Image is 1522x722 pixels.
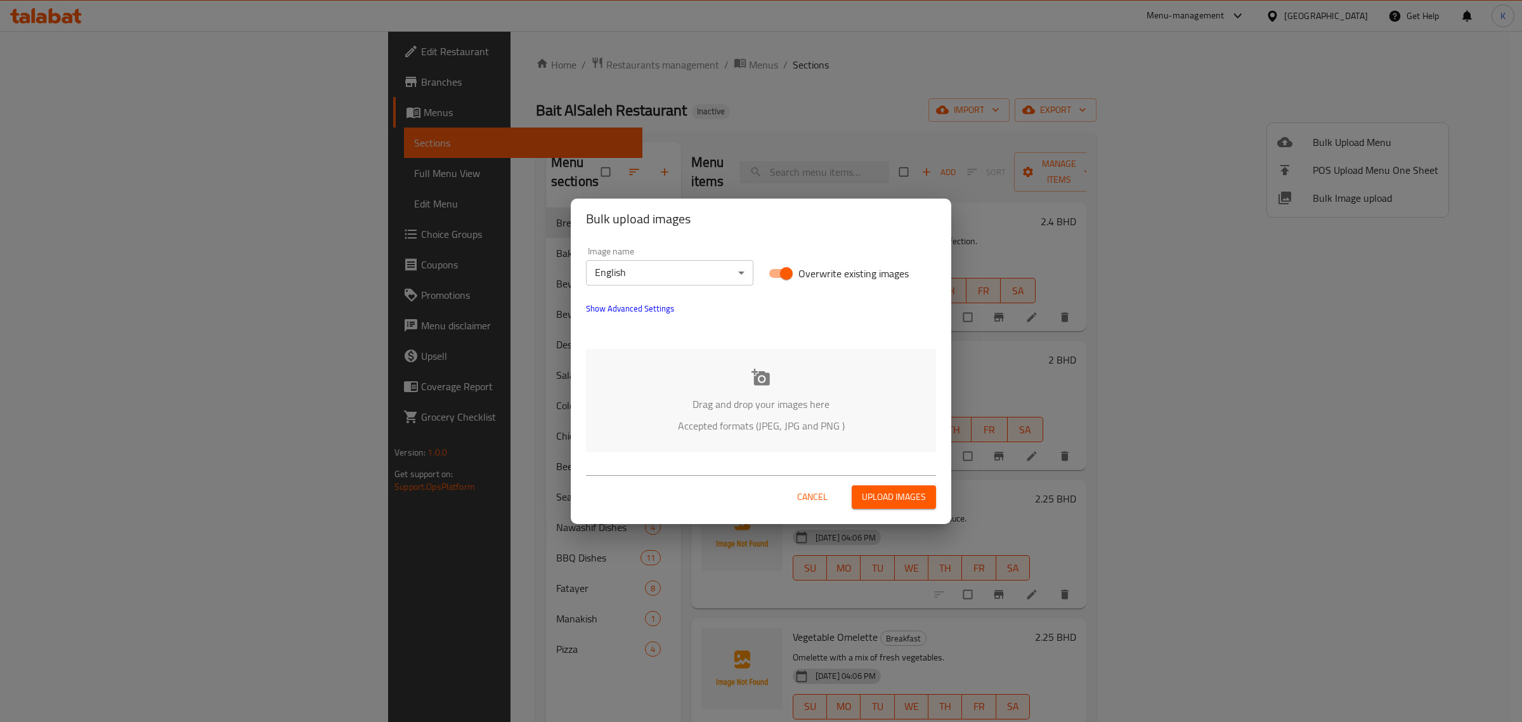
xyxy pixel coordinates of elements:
[852,485,936,509] button: Upload images
[792,485,833,509] button: Cancel
[605,418,917,433] p: Accepted formats (JPEG, JPG and PNG )
[586,260,753,286] div: English
[578,293,682,324] button: show more
[586,209,936,229] h2: Bulk upload images
[586,301,674,316] span: Show Advanced Settings
[797,489,828,505] span: Cancel
[605,397,917,412] p: Drag and drop your images here
[798,266,909,281] span: Overwrite existing images
[862,489,926,505] span: Upload images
